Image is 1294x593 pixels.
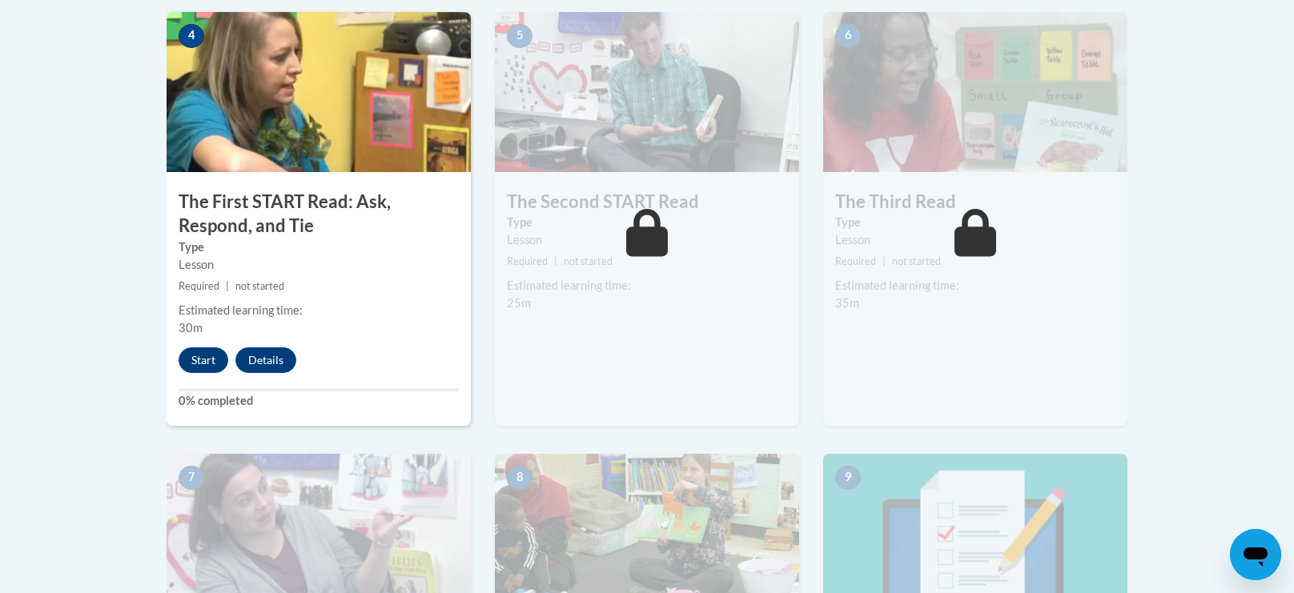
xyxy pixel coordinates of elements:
button: Start [179,347,228,373]
span: 8 [507,466,532,490]
span: | [882,255,886,267]
div: Estimated learning time: [179,302,459,319]
div: Estimated learning time: [507,277,787,294]
span: 6 [835,24,861,48]
span: Required [835,255,876,267]
span: 5 [507,24,532,48]
iframe: Button to launch messaging window [1230,529,1281,580]
span: 35m [835,296,859,310]
label: 0% completed [179,392,459,410]
button: Details [235,347,296,373]
div: Estimated learning time: [835,277,1115,294]
span: | [554,255,557,267]
label: Type [179,238,459,256]
span: 7 [179,466,204,490]
img: Course Image [167,12,471,172]
span: not started [564,255,613,267]
span: 4 [179,24,204,48]
div: Lesson [179,256,459,274]
span: | [226,280,229,292]
img: Course Image [495,12,799,172]
span: not started [235,280,284,292]
span: not started [892,255,941,267]
span: 30m [179,321,203,335]
h3: The Third Read [823,190,1127,214]
label: Type [835,214,1115,231]
span: Required [507,255,548,267]
label: Type [507,214,787,231]
div: Lesson [835,231,1115,249]
img: Course Image [823,12,1127,172]
span: Required [179,280,219,292]
div: Lesson [507,231,787,249]
span: 9 [835,466,861,490]
h3: The First START Read: Ask, Respond, and Tie [167,190,471,239]
span: 25m [507,296,531,310]
h3: The Second START Read [495,190,799,214]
